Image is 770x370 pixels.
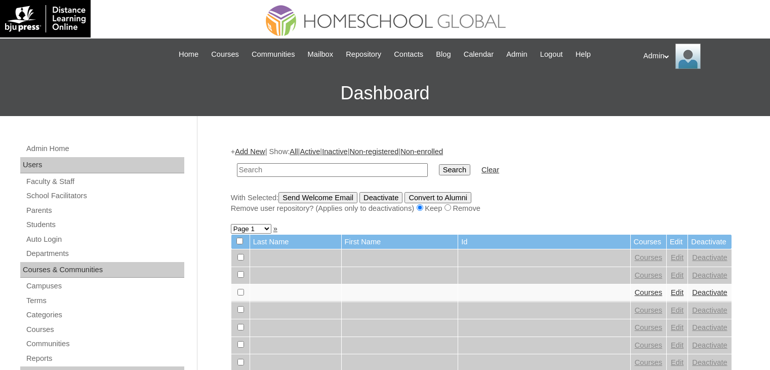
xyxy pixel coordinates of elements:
a: Clear [481,166,499,174]
span: Logout [540,49,563,60]
a: Deactivate [692,358,727,366]
a: Active [300,147,320,156]
img: logo-white.png [5,5,86,32]
a: Courses [25,323,184,336]
span: Mailbox [308,49,334,60]
a: Edit [671,288,683,297]
a: Admin Home [25,142,184,155]
span: Repository [346,49,381,60]
span: Blog [436,49,451,60]
span: Help [576,49,591,60]
div: Admin [643,44,760,69]
a: Faculty & Staff [25,175,184,188]
a: Blog [431,49,456,60]
a: Edit [671,253,683,262]
input: Search [237,163,428,177]
a: All [290,147,298,156]
a: Edit [671,341,683,349]
a: Courses [206,49,244,60]
td: First Name [342,235,458,249]
a: Deactivate [692,323,727,331]
a: Reports [25,352,184,365]
a: Courses [635,341,663,349]
a: Add New [235,147,265,156]
td: Deactivate [688,235,731,249]
input: Search [439,164,470,175]
a: Categories [25,309,184,321]
a: Admin [501,49,533,60]
a: Non-registered [349,147,398,156]
span: Communities [252,49,295,60]
a: Campuses [25,280,184,292]
span: Contacts [394,49,423,60]
a: Deactivate [692,253,727,262]
a: Repository [341,49,386,60]
span: Calendar [464,49,494,60]
a: Edit [671,323,683,331]
a: Departments [25,247,184,260]
a: Courses [635,306,663,314]
div: Remove user repository? (Applies only to deactivations) Keep Remove [231,203,732,214]
span: Courses [211,49,239,60]
img: Admin Homeschool Global [675,44,701,69]
a: Non-enrolled [400,147,443,156]
div: Courses & Communities [20,262,184,278]
a: Parents [25,204,184,217]
a: School Facilitators [25,190,184,202]
a: » [273,225,277,233]
a: Edit [671,271,683,279]
td: Courses [631,235,667,249]
input: Convert to Alumni [404,192,471,203]
input: Deactivate [359,192,402,203]
a: Students [25,218,184,231]
span: Home [179,49,198,60]
a: Courses [635,288,663,297]
div: + | Show: | | | | [231,146,732,213]
a: Home [174,49,204,60]
div: Users [20,157,184,173]
input: Send Welcome Email [278,192,357,203]
div: With Selected: [231,192,732,214]
td: Last Name [250,235,341,249]
a: Help [571,49,596,60]
a: Communities [25,338,184,350]
a: Deactivate [692,341,727,349]
h3: Dashboard [5,70,765,116]
a: Communities [247,49,300,60]
a: Mailbox [303,49,339,60]
a: Courses [635,271,663,279]
a: Edit [671,306,683,314]
a: Edit [671,358,683,366]
td: Id [458,235,630,249]
a: Courses [635,358,663,366]
a: Courses [635,253,663,262]
a: Terms [25,294,184,307]
span: Admin [506,49,528,60]
a: Calendar [459,49,499,60]
a: Deactivate [692,271,727,279]
a: Courses [635,323,663,331]
a: Logout [535,49,568,60]
a: Auto Login [25,233,184,246]
td: Edit [667,235,687,249]
a: Deactivate [692,288,727,297]
a: Contacts [389,49,428,60]
a: Inactive [322,147,348,156]
a: Deactivate [692,306,727,314]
